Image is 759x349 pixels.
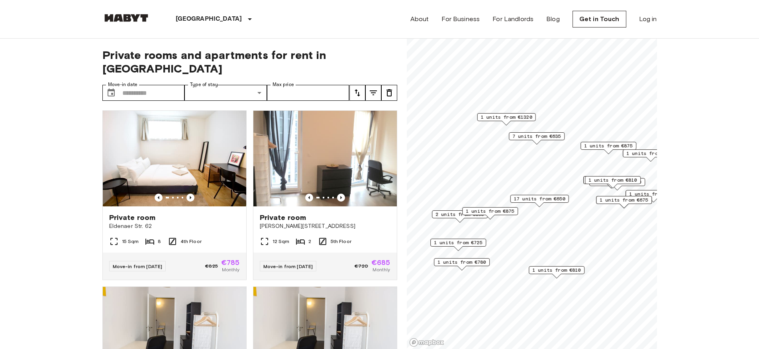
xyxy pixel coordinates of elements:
[337,194,345,202] button: Previous image
[532,267,581,274] span: 1 units from €810
[584,142,633,149] span: 1 units from €875
[355,263,368,270] span: €720
[122,238,139,245] span: 15 Sqm
[514,195,565,202] span: 17 units from €650
[432,210,488,223] div: Map marker
[492,14,533,24] a: For Landlords
[349,85,365,101] button: tune
[629,190,678,198] span: 1 units from €810
[593,178,641,186] span: 1 units from €710
[462,207,518,220] div: Map marker
[180,238,202,245] span: 4th Floor
[308,238,311,245] span: 2
[305,194,313,202] button: Previous image
[435,211,484,218] span: 2 units from €865
[263,263,313,269] span: Move-in from [DATE]
[589,178,645,190] div: Map marker
[529,266,584,278] div: Map marker
[430,239,486,251] div: Map marker
[477,113,535,125] div: Map marker
[510,195,569,207] div: Map marker
[109,213,156,222] span: Private room
[103,85,119,101] button: Choose date
[639,14,657,24] a: Log in
[158,238,161,245] span: 8
[373,266,390,273] span: Monthly
[108,81,137,88] label: Move-in date
[434,258,490,271] div: Map marker
[546,14,560,24] a: Blog
[600,196,648,204] span: 1 units from €675
[273,81,294,88] label: Max price
[102,110,247,280] a: Marketing picture of unit DE-01-012-001-04HPrevious imagePrevious imagePrivate roomEldenaer Str. ...
[222,266,239,273] span: Monthly
[176,14,242,24] p: [GEOGRAPHIC_DATA]
[365,85,381,101] button: tune
[441,14,480,24] a: For Business
[260,213,306,222] span: Private room
[596,196,652,208] div: Map marker
[205,263,218,270] span: €825
[585,176,641,188] div: Map marker
[155,194,163,202] button: Previous image
[410,14,429,24] a: About
[109,222,240,230] span: Eldenaer Str. 62
[221,259,240,266] span: €785
[102,48,397,75] span: Private rooms and apartments for rent in [GEOGRAPHIC_DATA]
[260,222,390,230] span: [PERSON_NAME][STREET_ADDRESS]
[253,111,397,206] img: Marketing picture of unit DE-01-302-013-01
[113,263,163,269] span: Move-in from [DATE]
[331,238,351,245] span: 5th Floor
[253,110,397,280] a: Marketing picture of unit DE-01-302-013-01Previous imagePrevious imagePrivate room[PERSON_NAME][S...
[509,132,565,145] div: Map marker
[512,133,561,140] span: 7 units from €635
[190,81,218,88] label: Type of stay
[481,114,532,121] span: 1 units from €1320
[626,150,675,157] span: 1 units from €785
[573,11,626,27] a: Get in Touch
[623,149,679,162] div: Map marker
[186,194,194,202] button: Previous image
[434,239,482,246] span: 1 units from €725
[588,176,637,184] span: 1 units from €810
[371,259,390,266] span: €685
[626,190,681,202] div: Map marker
[437,259,486,266] span: 1 units from €780
[273,238,290,245] span: 12 Sqm
[583,176,639,188] div: Map marker
[103,111,246,206] img: Marketing picture of unit DE-01-012-001-04H
[381,85,397,101] button: tune
[409,338,444,347] a: Mapbox logo
[102,14,150,22] img: Habyt
[466,208,514,215] span: 1 units from €875
[581,142,636,154] div: Map marker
